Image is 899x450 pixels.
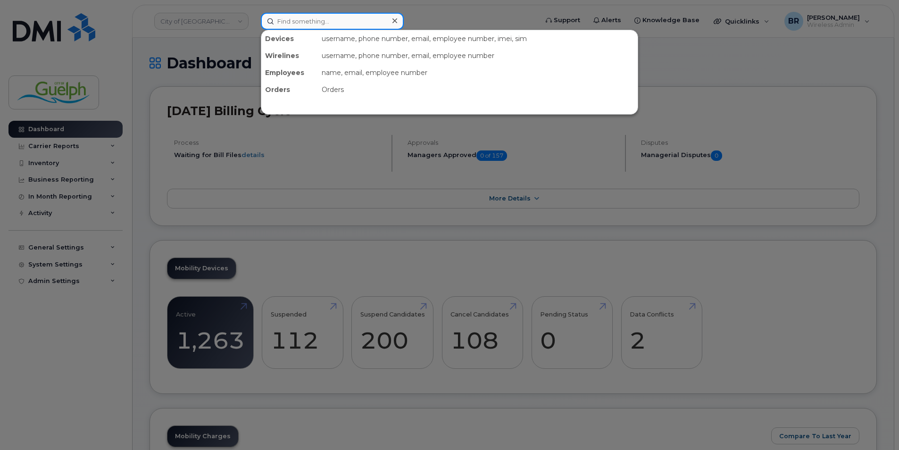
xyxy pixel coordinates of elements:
div: Wirelines [261,47,318,64]
div: Devices [261,30,318,47]
div: Employees [261,64,318,81]
div: username, phone number, email, employee number, imei, sim [318,30,638,47]
div: Orders [261,81,318,98]
div: username, phone number, email, employee number [318,47,638,64]
div: Orders [318,81,638,98]
div: name, email, employee number [318,64,638,81]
